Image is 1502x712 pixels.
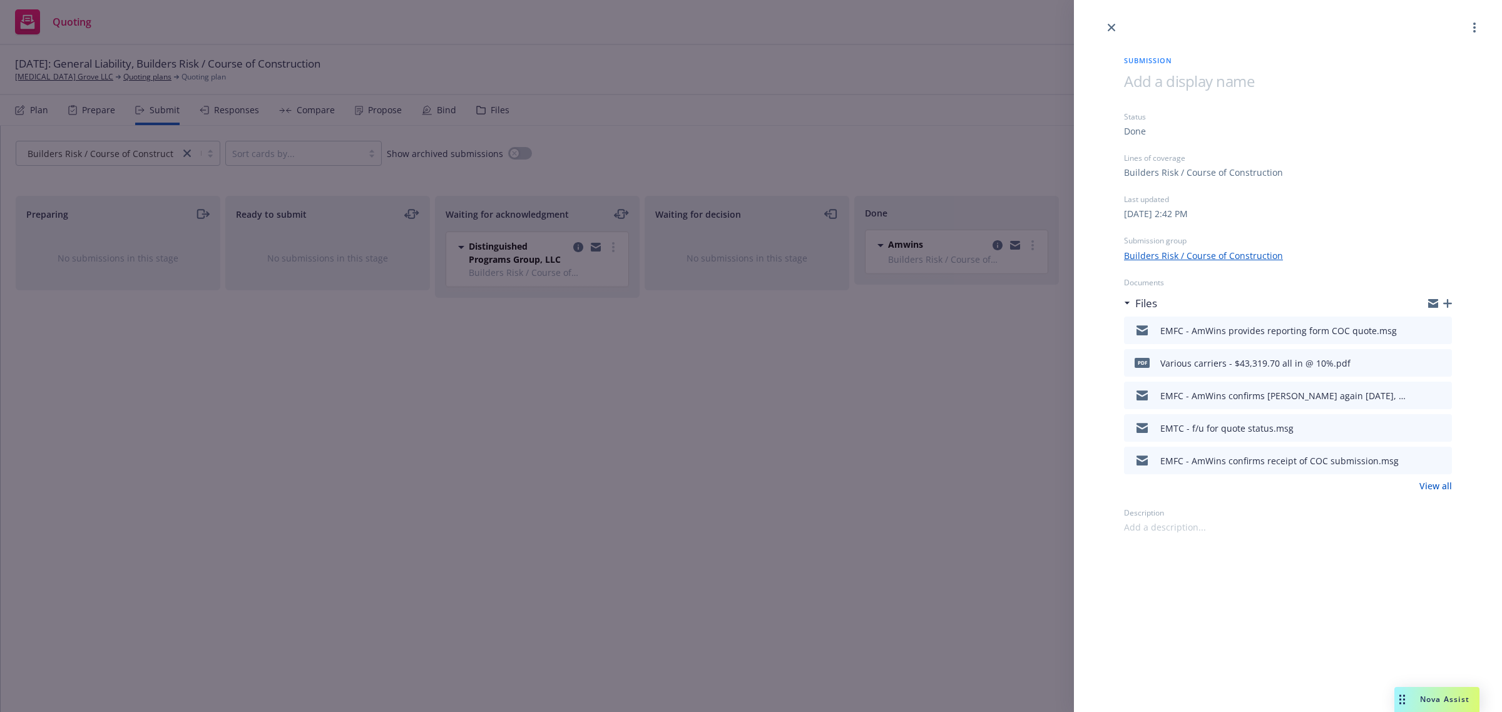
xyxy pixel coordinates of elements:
[1419,479,1452,492] a: View all
[1436,355,1447,370] button: preview file
[1135,358,1150,367] span: pdf
[1160,389,1411,402] div: EMFC - AmWins confirms [PERSON_NAME] again [DATE], who has “promised” to replicate the Hummingbir...
[1104,20,1119,35] a: close
[1394,687,1479,712] button: Nova Assist
[1416,323,1426,338] button: download file
[1420,694,1469,704] span: Nova Assist
[1416,453,1426,468] button: download file
[1160,324,1397,337] div: EMFC - AmWins provides reporting form COC quote.msg
[1124,55,1452,66] span: Submission
[1124,507,1452,518] div: Description
[1124,207,1188,220] div: [DATE] 2:42 PM
[1124,166,1283,179] div: Builders Risk / Course of Construction
[1416,388,1426,403] button: download file
[1467,20,1482,35] a: more
[1124,295,1157,312] div: Files
[1436,420,1447,435] button: preview file
[1160,454,1399,467] div: EMFC - AmWins confirms receipt of COC submission.msg
[1160,357,1351,370] div: Various carriers - $43,319.70 all in @ 10%.pdf
[1124,277,1452,288] div: Documents
[1436,388,1447,403] button: preview file
[1394,687,1410,712] div: Drag to move
[1124,235,1452,246] div: Submission group
[1124,153,1452,163] div: Lines of coverage
[1124,249,1283,262] a: Builders Risk / Course of Construction
[1416,420,1426,435] button: download file
[1436,323,1447,338] button: preview file
[1160,422,1294,435] div: EMTC - f/u for quote status.msg
[1124,194,1452,205] div: Last updated
[1124,111,1452,122] div: Status
[1416,355,1426,370] button: download file
[1436,453,1447,468] button: preview file
[1124,125,1146,138] div: Done
[1135,295,1157,312] h3: Files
